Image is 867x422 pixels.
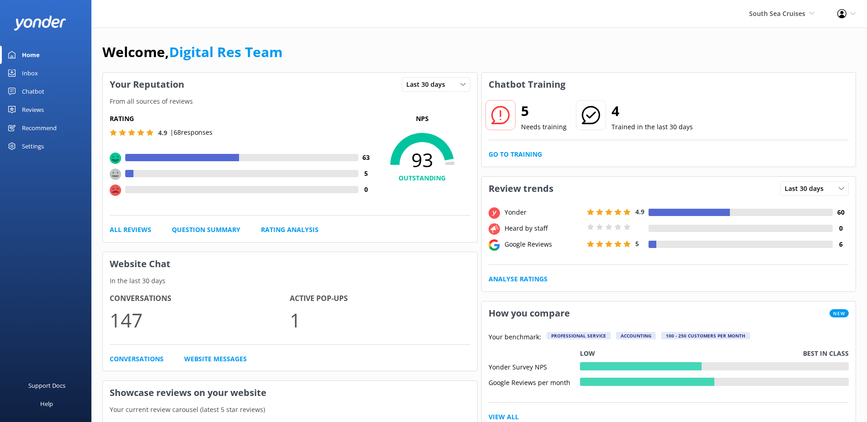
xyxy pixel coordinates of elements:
div: Home [22,46,40,64]
div: 100 - 250 customers per month [661,332,750,339]
img: yonder-white-logo.png [14,16,66,31]
span: New [830,309,849,317]
a: Digital Res Team [169,42,282,61]
p: NPS [374,114,470,124]
div: Settings [22,137,44,155]
h4: 5 [358,169,374,179]
div: Yonder [502,207,585,217]
p: Low [580,348,595,359]
p: Trained in the last 30 days [612,122,693,132]
div: Yonder Survey NPS [489,362,580,370]
div: Recommend [22,119,57,137]
h4: 6 [833,239,849,249]
span: 4.9 [635,207,644,216]
h5: Rating [110,114,374,124]
h4: 0 [833,223,849,233]
p: 1 [290,305,470,335]
h3: How you compare [482,301,577,325]
h3: Chatbot Training [482,73,572,96]
h1: Welcome, [102,41,282,63]
a: Conversations [110,354,164,364]
p: Needs training [521,122,567,132]
div: Inbox [22,64,38,82]
h4: Active Pop-ups [290,293,470,305]
div: Heard by staff [502,223,585,233]
span: 93 [374,148,470,171]
h2: 5 [521,100,567,122]
p: Your current review carousel (latest 5 star reviews) [103,405,477,415]
p: Best in class [803,348,849,359]
p: | 68 responses [170,127,213,137]
p: From all sources of reviews [103,96,477,106]
p: Your benchmark: [489,332,541,343]
div: Accounting [616,332,656,339]
a: All Reviews [110,225,151,235]
a: View All [489,412,519,422]
p: 147 [110,305,290,335]
span: 4.9 [158,128,167,137]
div: Chatbot [22,82,44,100]
span: Last 30 days [785,184,829,194]
div: Google Reviews [502,239,585,249]
h3: Website Chat [103,252,477,276]
div: Professional Service [547,332,611,339]
h3: Review trends [482,177,560,200]
h4: Conversations [110,293,290,305]
h4: 60 [833,207,849,217]
a: Go to Training [489,149,542,159]
a: Rating Analysis [261,225,319,235]
div: Google Reviews per month [489,378,580,386]
h3: Your Reputation [103,73,191,96]
a: Website Messages [184,354,247,364]
div: Help [40,395,53,413]
span: South Sea Cruises [749,9,805,18]
h3: Showcase reviews on your website [103,381,477,405]
span: 5 [635,239,639,248]
h4: OUTSTANDING [374,173,470,183]
h4: 0 [358,185,374,195]
h4: 63 [358,153,374,163]
p: In the last 30 days [103,276,477,286]
a: Question Summary [172,225,240,235]
a: Analyse Ratings [489,274,548,284]
span: Last 30 days [406,79,451,90]
h2: 4 [612,100,693,122]
div: Support Docs [28,376,65,395]
div: Reviews [22,100,44,119]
